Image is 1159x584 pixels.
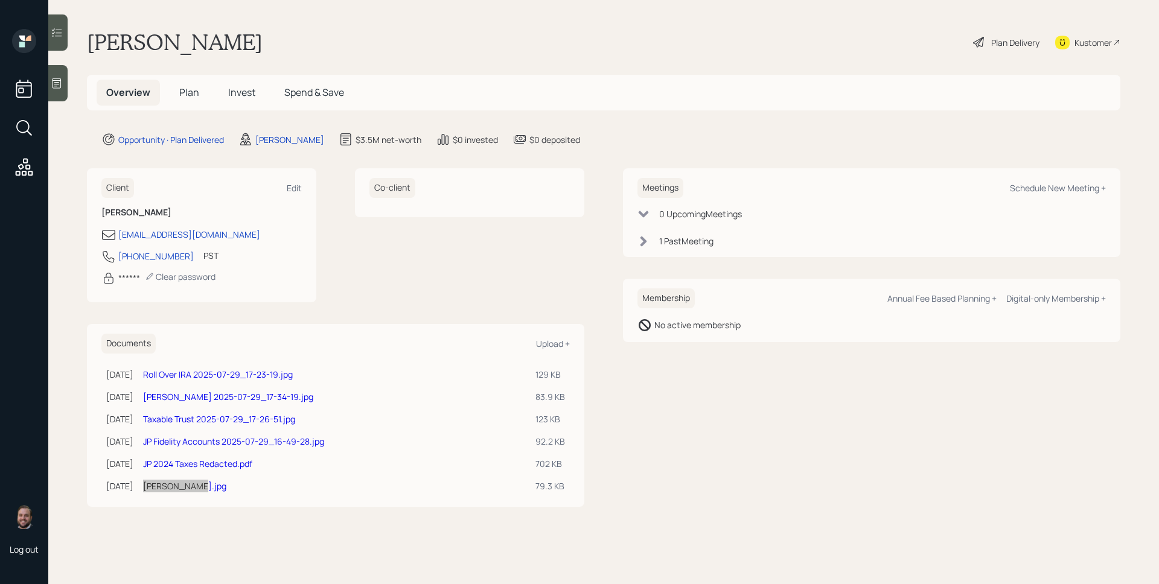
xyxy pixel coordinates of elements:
div: 1 Past Meeting [659,235,714,247]
div: [DATE] [106,413,133,425]
div: 0 Upcoming Meeting s [659,208,742,220]
h6: Membership [637,288,695,308]
div: Log out [10,544,39,555]
div: [DATE] [106,368,133,381]
span: Overview [106,86,150,99]
a: Taxable Trust 2025-07-29_17-26-51.jpg [143,413,295,425]
a: JP 2024 Taxes Redacted.pdf [143,458,252,469]
div: Clear password [145,271,216,282]
a: [PERSON_NAME].jpg [143,480,226,492]
div: 92.2 KB [535,435,565,448]
span: Spend & Save [284,86,344,99]
div: [DATE] [106,435,133,448]
div: $3.5M net-worth [356,133,421,146]
div: $0 invested [453,133,498,146]
div: Edit [287,182,302,194]
a: [PERSON_NAME] 2025-07-29_17-34-19.jpg [143,391,313,402]
a: Roll Over IRA 2025-07-29_17-23-19.jpg [143,369,293,380]
div: [DATE] [106,390,133,403]
div: $0 deposited [529,133,580,146]
div: Upload + [536,338,570,349]
h1: [PERSON_NAME] [87,29,263,56]
div: 129 KB [535,368,565,381]
div: Annual Fee Based Planning + [887,293,997,304]
a: JP Fidelity Accounts 2025-07-29_16-49-28.jpg [143,436,324,447]
div: Plan Delivery [991,36,1039,49]
div: 702 KB [535,457,565,470]
img: james-distasi-headshot.png [12,505,36,529]
div: 123 KB [535,413,565,425]
div: Schedule New Meeting + [1010,182,1106,194]
div: PST [203,249,219,262]
div: 83.9 KB [535,390,565,403]
h6: Client [101,178,134,198]
h6: Co-client [369,178,415,198]
div: Digital-only Membership + [1006,293,1106,304]
span: Invest [228,86,255,99]
div: 79.3 KB [535,480,565,492]
div: No active membership [654,319,741,331]
div: [PHONE_NUMBER] [118,250,194,262]
div: [DATE] [106,457,133,470]
div: [PERSON_NAME] [255,133,324,146]
div: Kustomer [1074,36,1112,49]
div: [DATE] [106,480,133,492]
h6: [PERSON_NAME] [101,208,302,218]
div: Opportunity · Plan Delivered [118,133,224,146]
h6: Meetings [637,178,683,198]
h6: Documents [101,334,156,354]
div: [EMAIL_ADDRESS][DOMAIN_NAME] [118,228,260,241]
span: Plan [179,86,199,99]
